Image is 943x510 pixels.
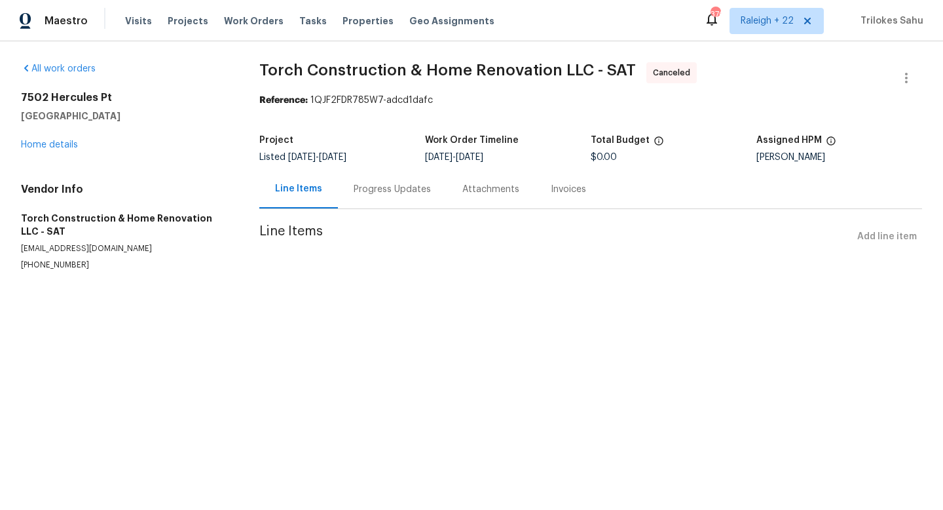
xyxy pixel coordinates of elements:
[756,153,922,162] div: [PERSON_NAME]
[21,109,228,123] h5: [GEOGRAPHIC_DATA]
[425,136,519,145] h5: Work Order Timeline
[288,153,316,162] span: [DATE]
[259,153,346,162] span: Listed
[259,96,308,105] b: Reference:
[168,14,208,28] span: Projects
[21,212,228,238] h5: Torch Construction & Home Renovation LLC - SAT
[21,260,228,271] p: [PHONE_NUMBER]
[21,140,78,149] a: Home details
[409,14,494,28] span: Geo Assignments
[21,91,228,104] h2: 7502 Hercules Pt
[826,136,836,153] span: The hpm assigned to this work order.
[21,64,96,73] a: All work orders
[354,183,431,196] div: Progress Updates
[653,66,695,79] span: Canceled
[275,182,322,195] div: Line Items
[259,136,293,145] h5: Project
[591,153,617,162] span: $0.00
[299,16,327,26] span: Tasks
[456,153,483,162] span: [DATE]
[319,153,346,162] span: [DATE]
[342,14,394,28] span: Properties
[45,14,88,28] span: Maestro
[125,14,152,28] span: Visits
[259,225,852,249] span: Line Items
[425,153,483,162] span: -
[21,183,228,196] h4: Vendor Info
[741,14,794,28] span: Raleigh + 22
[224,14,284,28] span: Work Orders
[756,136,822,145] h5: Assigned HPM
[711,8,720,21] div: 370
[855,14,923,28] span: Trilokes Sahu
[551,183,586,196] div: Invoices
[591,136,650,145] h5: Total Budget
[288,153,346,162] span: -
[259,62,636,78] span: Torch Construction & Home Renovation LLC - SAT
[425,153,453,162] span: [DATE]
[462,183,519,196] div: Attachments
[259,94,922,107] div: 1QJF2FDR785W7-adcd1dafc
[21,243,228,254] p: [EMAIL_ADDRESS][DOMAIN_NAME]
[654,136,664,153] span: The total cost of line items that have been proposed by Opendoor. This sum includes line items th...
